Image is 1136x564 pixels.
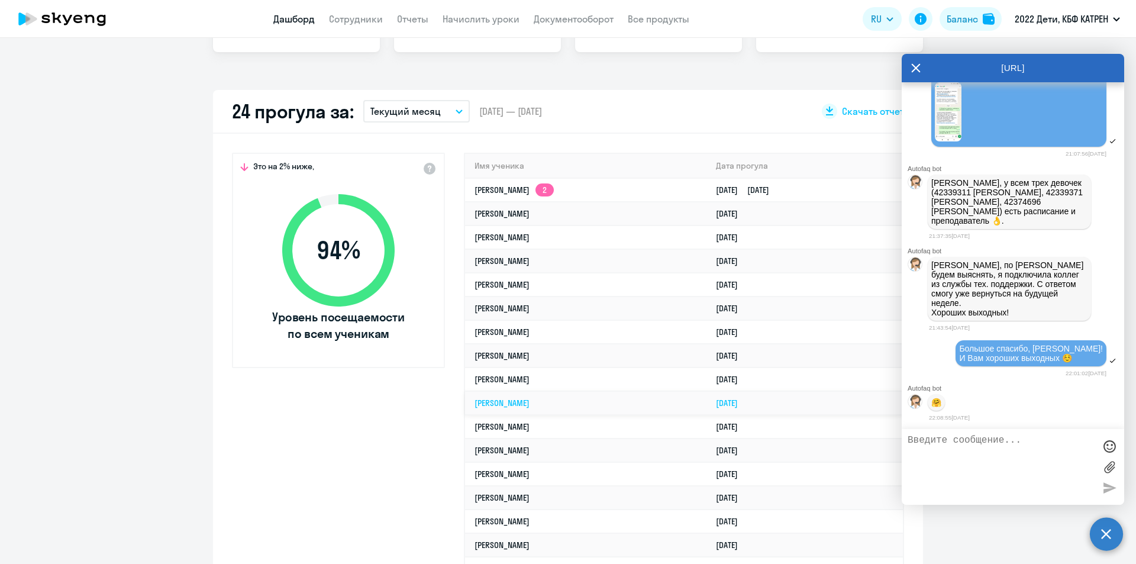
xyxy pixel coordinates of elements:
span: 94 % [270,236,406,265]
a: [PERSON_NAME] [475,398,530,408]
a: [PERSON_NAME] [475,303,530,314]
div: Autofaq bot [908,385,1124,392]
a: [PERSON_NAME] [475,232,530,243]
a: [PERSON_NAME] [475,445,530,456]
p: Текущий месяц [370,104,441,118]
a: [DATE] [716,398,747,408]
a: [DATE] [716,516,747,527]
button: Балансbalance [940,7,1002,31]
a: Отчеты [397,13,428,25]
a: [DATE] [716,350,747,361]
button: Текущий месяц [363,100,470,123]
a: [PERSON_NAME] [475,256,530,266]
button: RU [863,7,902,31]
img: bot avatar [908,175,923,192]
p: 🤗 [931,398,941,407]
span: RU [871,12,882,26]
img: balance [983,13,995,25]
th: Дата прогула [706,154,903,178]
a: [PERSON_NAME] [475,469,530,479]
p: 2022 Дети, КБФ КАТРЕН [1015,12,1108,26]
a: [DATE] [716,208,747,219]
span: Скачать отчет [842,105,904,118]
time: 22:08:55[DATE] [929,414,970,421]
h2: 24 прогула за: [232,99,354,123]
a: Начислить уроки [443,13,519,25]
a: [PERSON_NAME] [475,492,530,503]
a: [DATE] [716,232,747,243]
a: [DATE] [716,421,747,432]
th: Имя ученика [465,154,706,178]
time: 21:37:35[DATE] [929,233,970,239]
p: [PERSON_NAME], у всем трех девочек (42339311 [PERSON_NAME], 42339371 [PERSON_NAME], 42374696 [PER... [931,178,1087,225]
time: 22:01:02[DATE] [1066,370,1106,376]
a: [DATE] [716,327,747,337]
img: bot avatar [908,395,923,412]
button: 2022 Дети, КБФ КАТРЕН [1009,5,1126,33]
a: [DATE] [716,374,747,385]
a: [PERSON_NAME] [475,208,530,219]
a: [PERSON_NAME] [475,516,530,527]
img: image.png [935,82,961,141]
a: [DATE] [716,540,747,550]
a: [DATE] [716,279,747,290]
a: Сотрудники [329,13,383,25]
a: [DATE] [716,445,747,456]
a: [DATE][DATE] [716,185,779,195]
span: Это на 2% ниже, [253,161,314,175]
label: Лимит 10 файлов [1100,458,1118,476]
a: [DATE] [716,492,747,503]
div: Баланс [947,12,978,26]
a: Все продукты [628,13,689,25]
img: bot avatar [908,257,923,275]
p: [PERSON_NAME], по [PERSON_NAME] будем выяснять, я подключила коллег из службы тех. поддержки. С о... [931,260,1087,317]
time: 21:07:56[DATE] [1066,150,1106,157]
a: [PERSON_NAME] [475,540,530,550]
a: [PERSON_NAME]2 [475,185,554,195]
a: [DATE] [716,256,747,266]
span: Уровень посещаемости по всем ученикам [270,309,406,342]
a: [PERSON_NAME] [475,350,530,361]
a: [DATE] [716,303,747,314]
a: Документооборот [534,13,614,25]
time: 21:43:54[DATE] [929,324,970,331]
a: [DATE] [716,469,747,479]
a: [PERSON_NAME] [475,279,530,290]
a: [PERSON_NAME] [475,327,530,337]
a: [PERSON_NAME] [475,374,530,385]
span: Большое спасибо, [PERSON_NAME]! И Вам хороших выходных ☺️ [959,344,1103,363]
div: Autofaq bot [908,247,1124,254]
a: [PERSON_NAME] [475,421,530,432]
span: [DATE] — [DATE] [479,105,542,118]
app-skyeng-badge: 2 [535,183,554,196]
div: Autofaq bot [908,165,1124,172]
a: Дашборд [273,13,315,25]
